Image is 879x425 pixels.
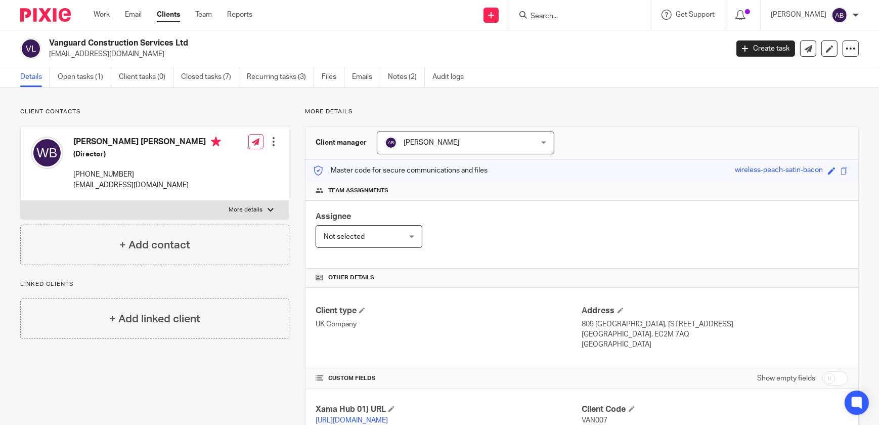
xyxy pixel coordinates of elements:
span: Other details [328,274,374,282]
p: UK Company [316,319,582,329]
h4: Client Code [582,404,848,415]
a: Files [322,67,344,87]
h4: Xama Hub 01) URL [316,404,582,415]
p: 809 [GEOGRAPHIC_DATA], [STREET_ADDRESS] [582,319,848,329]
label: Show empty fields [757,373,815,384]
a: Team [195,10,212,20]
input: Search [530,12,621,21]
a: Notes (2) [388,67,425,87]
a: Email [125,10,142,20]
h4: Address [582,306,848,316]
img: svg%3E [20,38,41,59]
a: Audit logs [432,67,471,87]
a: Reports [227,10,252,20]
p: [GEOGRAPHIC_DATA], EC2M 7AQ [582,329,848,339]
a: Work [94,10,110,20]
span: VAN007 [582,417,608,424]
a: Details [20,67,50,87]
p: Client contacts [20,108,289,116]
p: [PERSON_NAME] [771,10,826,20]
p: [EMAIL_ADDRESS][DOMAIN_NAME] [49,49,721,59]
img: svg%3E [385,137,397,149]
a: Emails [352,67,380,87]
p: [PHONE_NUMBER] [73,169,221,180]
a: [URL][DOMAIN_NAME] [316,417,388,424]
a: Create task [736,40,795,57]
p: Linked clients [20,280,289,288]
h4: [PERSON_NAME] [PERSON_NAME] [73,137,221,149]
h4: CUSTOM FIELDS [316,374,582,382]
a: Open tasks (1) [58,67,111,87]
h5: (Director) [73,149,221,159]
span: Assignee [316,212,351,221]
a: Recurring tasks (3) [247,67,314,87]
p: [GEOGRAPHIC_DATA] [582,339,848,350]
img: svg%3E [31,137,63,169]
span: Team assignments [328,187,388,195]
a: Client tasks (0) [119,67,173,87]
p: Master code for secure communications and files [313,165,488,176]
div: wireless-peach-satin-bacon [735,165,823,177]
span: Get Support [676,11,715,18]
h2: Vanguard Construction Services Ltd [49,38,587,49]
img: Pixie [20,8,71,22]
h4: + Add linked client [109,311,200,327]
p: More details [229,206,262,214]
span: Not selected [324,233,365,240]
a: Closed tasks (7) [181,67,239,87]
h4: Client type [316,306,582,316]
p: More details [305,108,859,116]
span: [PERSON_NAME] [404,139,459,146]
img: svg%3E [831,7,848,23]
h4: + Add contact [119,237,190,253]
i: Primary [211,137,221,147]
a: Clients [157,10,180,20]
p: [EMAIL_ADDRESS][DOMAIN_NAME] [73,180,221,190]
h3: Client manager [316,138,367,148]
